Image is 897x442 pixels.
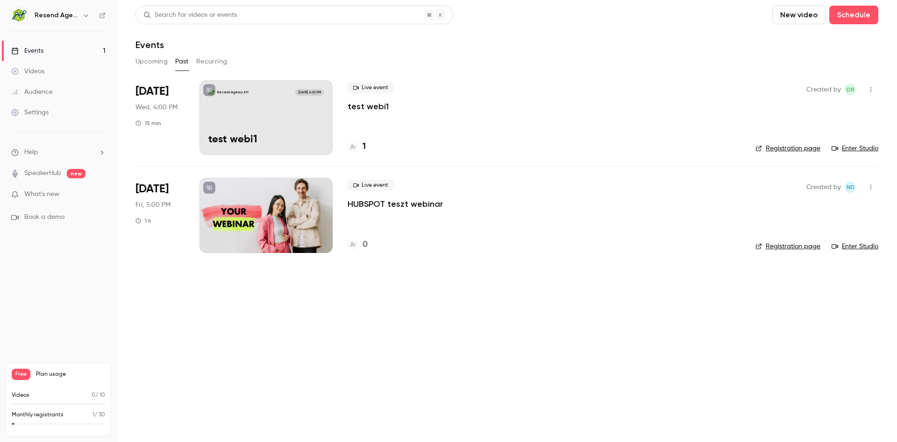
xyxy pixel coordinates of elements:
[208,134,324,146] p: test webi1
[847,84,854,95] span: DR
[755,242,820,251] a: Registration page
[199,80,333,155] a: test webi1Resend Agency Kft[DATE] 4:00 PMtest webi1
[755,144,820,153] a: Registration page
[11,108,49,117] div: Settings
[12,8,27,23] img: Resend Agency Kft
[12,391,29,400] p: Videos
[348,101,389,112] a: test webi1
[135,39,164,50] h1: Events
[832,242,878,251] a: Enter Studio
[135,178,185,253] div: Mar 29 Fri, 5:00 PM (Europe/Budapest)
[806,84,841,95] span: Created by
[363,140,366,153] h4: 1
[135,54,168,69] button: Upcoming
[772,6,826,24] button: New video
[175,54,189,69] button: Past
[135,217,151,225] div: 1 h
[135,80,185,155] div: Sep 3 Wed, 4:00 PM (Europe/Budapest)
[348,140,366,153] a: 1
[847,182,854,193] span: ND
[67,169,85,178] span: new
[93,412,94,418] span: 1
[196,54,228,69] button: Recurring
[845,182,856,193] span: Nebojsa Damjanovich
[24,189,59,199] span: What's new
[93,411,105,419] p: / 30
[135,200,171,210] span: Fri, 5:00 PM
[829,6,878,24] button: Schedule
[11,147,106,157] li: help-dropdown-opener
[11,87,53,97] div: Audience
[135,182,169,196] span: [DATE]
[12,369,30,380] span: Free
[135,103,178,112] span: Wed, 4:00 PM
[806,182,841,193] span: Created by
[36,371,105,378] span: Plan usage
[135,119,161,127] div: 15 min
[92,393,95,398] span: 0
[217,90,249,95] p: Resend Agency Kft
[143,10,237,20] div: Search for videos or events
[135,84,169,99] span: [DATE]
[24,212,64,222] span: Book a demo
[24,147,38,157] span: Help
[295,89,323,96] span: [DATE] 4:00 PM
[24,168,61,178] a: SpeakerHub
[363,239,368,251] h4: 0
[348,82,394,93] span: Live event
[348,239,368,251] a: 0
[348,198,443,210] a: HUBSPOT teszt webinar
[92,391,105,400] p: / 10
[832,144,878,153] a: Enter Studio
[845,84,856,95] span: Dorottya Rabi
[35,11,78,20] h6: Resend Agency Kft
[12,411,64,419] p: Monthly registrants
[348,180,394,191] span: Live event
[11,67,44,76] div: Videos
[11,46,43,56] div: Events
